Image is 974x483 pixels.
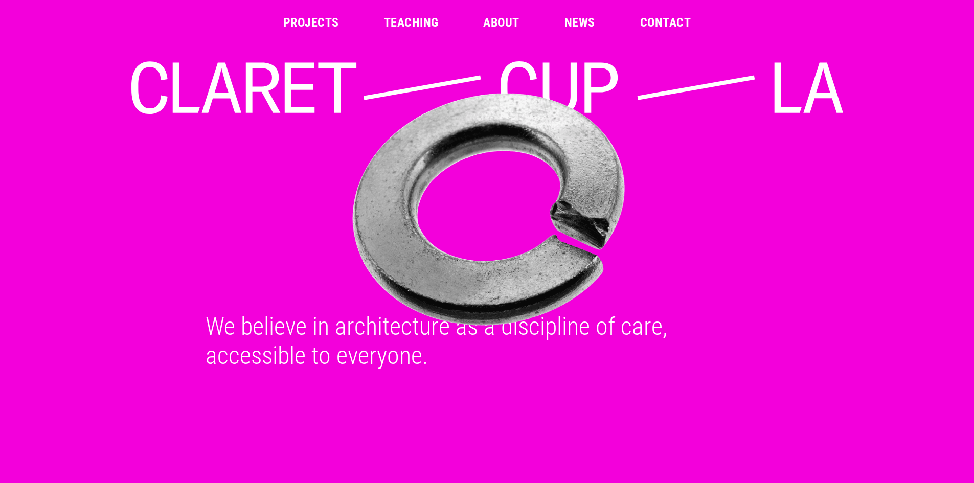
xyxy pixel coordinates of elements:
[283,16,339,29] a: Projects
[483,16,519,29] a: About
[640,16,691,29] a: Contact
[127,87,847,329] img: Metal washer
[384,16,439,29] a: Teaching
[283,16,691,29] nav: Main Menu
[564,16,595,29] a: News
[193,312,781,370] div: We believe in architecture as a discipline of care, accessible to everyone.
